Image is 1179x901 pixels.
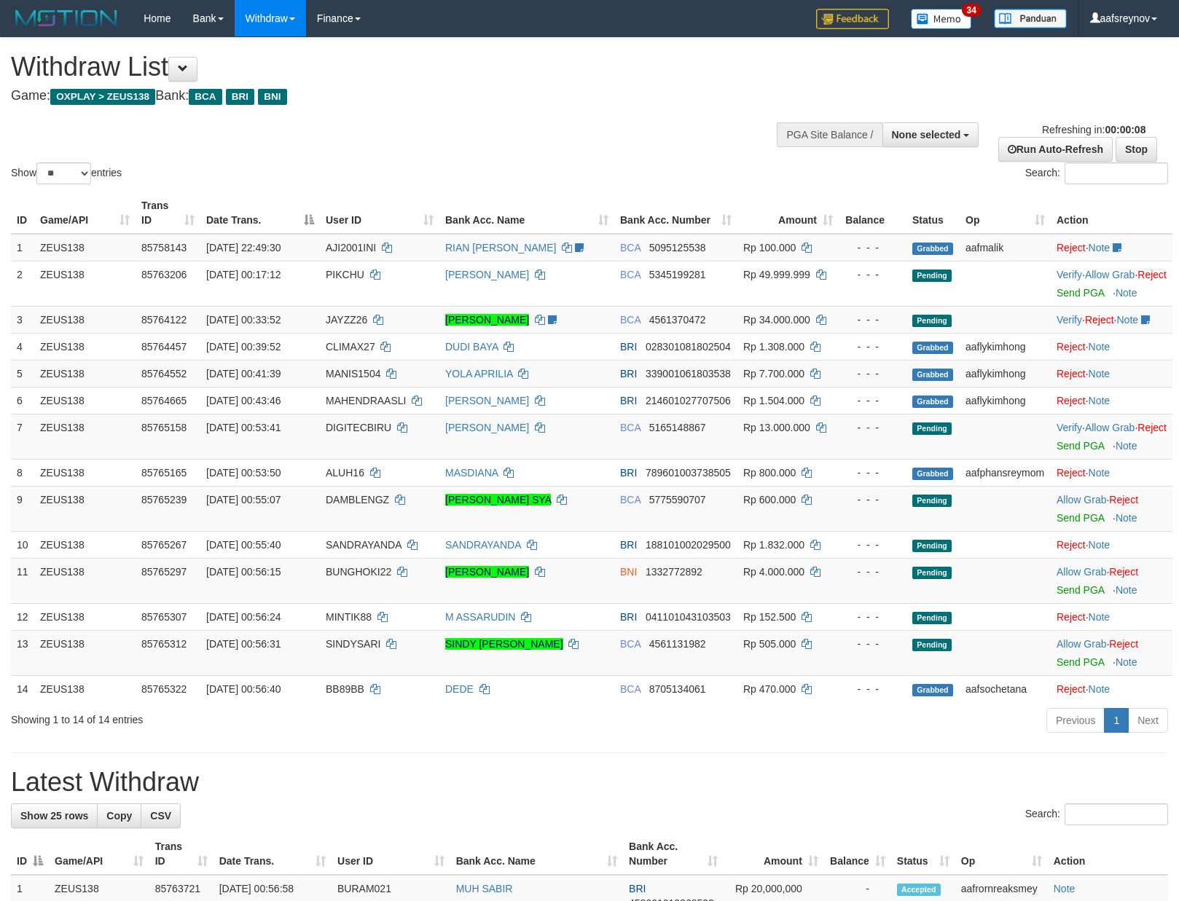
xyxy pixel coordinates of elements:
span: Pending [912,315,952,327]
th: Action [1048,833,1168,875]
span: Rp 4.000.000 [743,566,804,578]
span: Pending [912,639,952,651]
td: ZEUS138 [34,675,136,702]
a: SANDRAYANDA [445,539,521,551]
span: · [1057,638,1109,650]
span: BRI [226,89,254,105]
span: [DATE] 00:56:31 [206,638,281,650]
span: BRI [620,395,637,406]
span: [DATE] 00:55:07 [206,494,281,505]
span: Copy 4561131982 to clipboard [649,638,706,650]
span: CLIMAX27 [326,341,375,353]
button: None selected [882,122,979,147]
a: Next [1128,708,1168,733]
span: BCA [620,683,641,695]
th: Amount: activate to sort column ascending [737,192,839,234]
span: BCA [620,242,641,253]
span: 85765307 [141,611,187,623]
td: ZEUS138 [34,360,136,387]
a: [PERSON_NAME] [445,566,529,578]
a: MUH SABIR [456,883,513,894]
div: Showing 1 to 14 of 14 entries [11,707,480,727]
div: - - - [845,366,901,381]
span: Rp 100.000 [743,242,796,253]
h1: Latest Withdraw [11,768,1168,797]
span: · [1085,422,1137,433]
td: · · [1051,414,1172,459]
label: Search: [1025,162,1168,184]
a: Show 25 rows [11,803,98,828]
a: YOLA APRILIA [445,368,513,379]
span: 85765267 [141,539,187,551]
div: PGA Site Balance / [777,122,882,147]
span: [DATE] 00:56:24 [206,611,281,623]
span: 85765312 [141,638,187,650]
td: aaflykimhong [960,360,1051,387]
a: [PERSON_NAME] [445,269,529,280]
a: Reject [1057,683,1086,695]
th: Balance [839,192,906,234]
span: [DATE] 00:43:46 [206,395,281,406]
a: Note [1054,883,1076,894]
a: Reject [1057,539,1086,551]
span: [DATE] 00:53:41 [206,422,281,433]
td: · [1051,531,1172,558]
span: 85764457 [141,341,187,353]
a: Reject [1057,341,1086,353]
span: 85765165 [141,467,187,479]
span: Pending [912,612,952,624]
th: ID: activate to sort column descending [11,833,49,875]
div: - - - [845,240,901,255]
td: 2 [11,261,34,306]
td: ZEUS138 [34,630,136,675]
a: 1 [1104,708,1129,733]
td: ZEUS138 [34,558,136,603]
td: 14 [11,675,34,702]
span: [DATE] 00:41:39 [206,368,281,379]
td: 6 [11,387,34,414]
span: Pending [912,269,952,282]
th: Status [906,192,960,234]
th: Bank Acc. Number: activate to sort column ascending [623,833,724,875]
span: BRI [620,539,637,551]
span: JAYZZ26 [326,314,367,326]
td: 8 [11,459,34,486]
div: - - - [845,564,901,579]
td: 11 [11,558,34,603]
span: MANIS1504 [326,368,380,379]
div: - - - [845,420,901,435]
span: 85765239 [141,494,187,505]
a: Note [1116,287,1137,299]
span: BCA [620,269,641,280]
span: 34 [962,4,982,17]
span: Copy [106,810,132,822]
a: CSV [141,803,181,828]
a: Note [1089,368,1111,379]
a: Reject [1109,494,1138,505]
span: 85763206 [141,269,187,280]
td: ZEUS138 [34,459,136,486]
span: Rp 1.308.000 [743,341,804,353]
div: - - - [845,393,901,408]
span: Copy 789601003738505 to clipboard [646,467,731,479]
a: Send PGA [1057,512,1104,524]
span: BUNGHOKI22 [326,566,391,578]
a: Allow Grab [1057,638,1106,650]
td: 5 [11,360,34,387]
th: Game/API: activate to sort column ascending [49,833,149,875]
span: Grabbed [912,468,953,480]
span: [DATE] 00:39:52 [206,341,281,353]
td: ZEUS138 [34,306,136,333]
td: · [1051,387,1172,414]
td: ZEUS138 [34,531,136,558]
th: Trans ID: activate to sort column ascending [149,833,214,875]
span: BNI [620,566,637,578]
td: · · [1051,306,1172,333]
a: Allow Grab [1085,422,1135,433]
img: MOTION_logo.png [11,7,122,29]
span: BCA [620,422,641,433]
a: Reject [1137,422,1167,433]
th: Balance: activate to sort column ascending [824,833,891,875]
span: Show 25 rows [20,810,88,822]
a: Send PGA [1057,656,1104,668]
